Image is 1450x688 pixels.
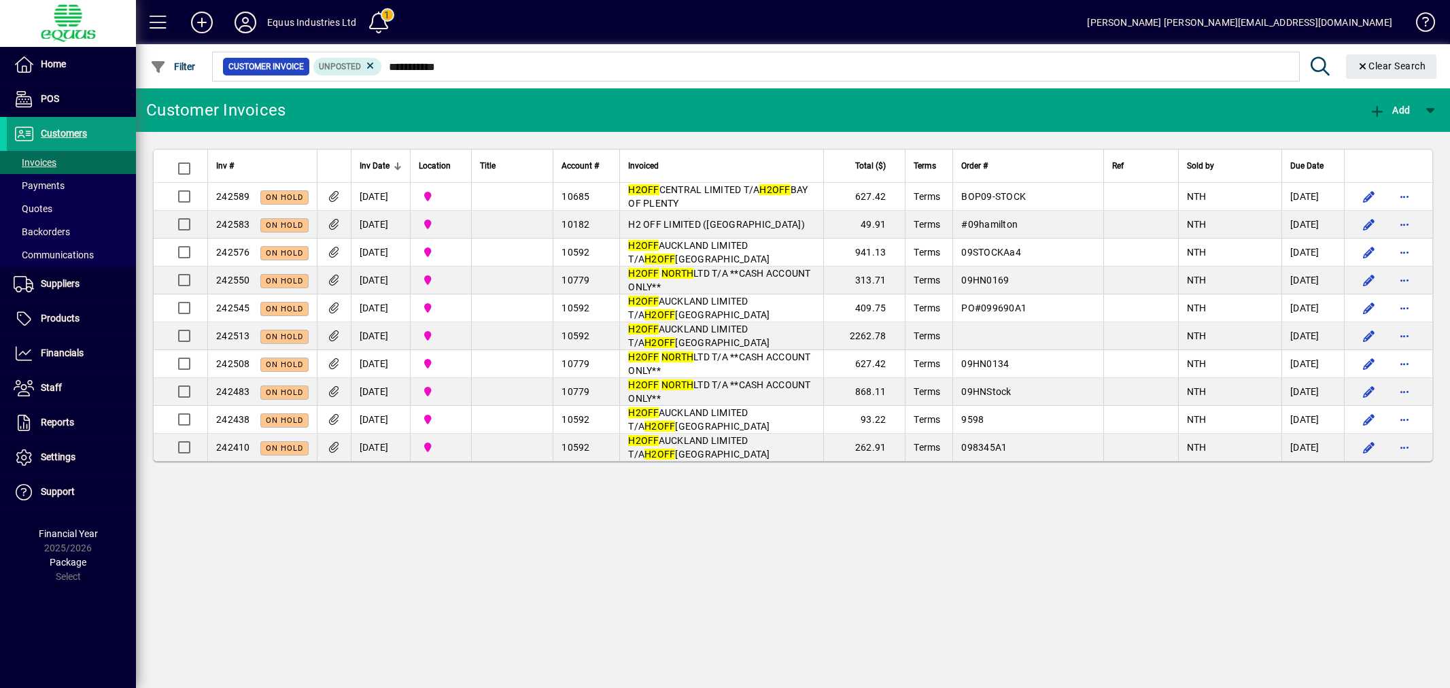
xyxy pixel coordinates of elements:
[1358,381,1380,402] button: Edit
[562,247,589,258] span: 10592
[1187,275,1207,286] span: NTH
[1394,213,1415,235] button: More options
[1394,409,1415,430] button: More options
[480,158,496,173] span: Title
[1281,434,1344,461] td: [DATE]
[628,379,659,390] em: H2OFF
[1281,266,1344,294] td: [DATE]
[562,358,589,369] span: 10779
[1281,350,1344,378] td: [DATE]
[266,305,303,313] span: On hold
[1394,241,1415,263] button: More options
[41,58,66,69] span: Home
[41,486,75,497] span: Support
[914,303,940,313] span: Terms
[419,189,463,204] span: 2N NORTHERN
[419,158,451,173] span: Location
[1087,12,1392,33] div: [PERSON_NAME] [PERSON_NAME][EMAIL_ADDRESS][DOMAIN_NAME]
[14,250,94,260] span: Communications
[961,247,1021,258] span: 09STOCKAa4
[351,183,410,211] td: [DATE]
[1187,158,1273,173] div: Sold by
[1112,158,1170,173] div: Ref
[628,184,659,195] em: H2OFF
[7,151,136,174] a: Invoices
[146,99,286,121] div: Customer Invoices
[419,273,463,288] span: 2N NORTHERN
[1187,191,1207,202] span: NTH
[7,48,136,82] a: Home
[1290,158,1324,173] span: Due Date
[266,444,303,453] span: On hold
[961,219,1018,230] span: #09hamilton
[628,296,770,320] span: AUCKLAND LIMITED T/A [GEOGRAPHIC_DATA]
[628,324,658,334] em: H2OFF
[914,158,936,173] span: Terms
[216,158,309,173] div: Inv #
[7,406,136,440] a: Reports
[41,128,87,139] span: Customers
[628,158,815,173] div: Invoiced
[14,226,70,237] span: Backorders
[216,191,250,202] span: 242589
[823,378,905,406] td: 868.11
[1187,330,1207,341] span: NTH
[661,351,693,362] em: NORTH
[147,54,199,79] button: Filter
[759,184,790,195] em: H2OFF
[266,388,303,397] span: On hold
[823,266,905,294] td: 313.71
[1358,353,1380,375] button: Edit
[7,267,136,301] a: Suppliers
[1281,322,1344,350] td: [DATE]
[628,184,808,209] span: CENTRAL LIMITED T/A BAY OF PLENTY
[351,406,410,434] td: [DATE]
[823,434,905,461] td: 262.91
[216,358,250,369] span: 242508
[419,440,463,455] span: 2N NORTHERN
[14,157,56,168] span: Invoices
[419,328,463,343] span: 2N NORTHERN
[1187,158,1214,173] span: Sold by
[1358,213,1380,235] button: Edit
[1366,98,1413,122] button: Add
[661,268,693,279] em: NORTH
[1187,219,1207,230] span: NTH
[41,451,75,462] span: Settings
[7,82,136,116] a: POS
[266,277,303,286] span: On hold
[1394,353,1415,375] button: More options
[644,421,675,432] em: H2OFF
[419,412,463,427] span: 2N NORTHERN
[823,211,905,239] td: 49.91
[628,268,810,292] span: LTD T/A **CASH ACCOUNT ONLY**
[628,158,659,173] span: Invoiced
[7,174,136,197] a: Payments
[7,475,136,509] a: Support
[360,158,390,173] span: Inv Date
[823,350,905,378] td: 627.42
[562,275,589,286] span: 10779
[1358,269,1380,291] button: Edit
[914,191,940,202] span: Terms
[823,322,905,350] td: 2262.78
[1358,186,1380,207] button: Edit
[914,386,940,397] span: Terms
[961,442,1007,453] span: 098345A1
[628,435,770,460] span: AUCKLAND LIMITED T/A [GEOGRAPHIC_DATA]
[1394,381,1415,402] button: More options
[419,356,463,371] span: 2N NORTHERN
[562,219,589,230] span: 10182
[1187,358,1207,369] span: NTH
[661,379,693,390] em: NORTH
[228,60,304,73] span: Customer Invoice
[7,302,136,336] a: Products
[216,158,234,173] span: Inv #
[1394,186,1415,207] button: More options
[961,414,984,425] span: 9598
[351,434,410,461] td: [DATE]
[351,239,410,266] td: [DATE]
[961,303,1026,313] span: PO#099690A1
[961,386,1011,397] span: 09HNStock
[216,386,250,397] span: 242483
